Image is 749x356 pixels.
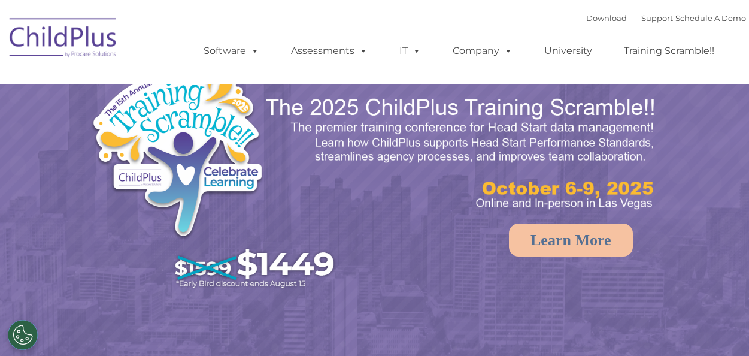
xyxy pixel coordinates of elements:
[279,39,380,63] a: Assessments
[192,39,271,63] a: Software
[509,224,633,257] a: Learn More
[532,39,604,63] a: University
[586,13,746,23] font: |
[441,39,524,63] a: Company
[586,13,627,23] a: Download
[675,13,746,23] a: Schedule A Demo
[4,10,123,70] img: ChildPlus by Procare Solutions
[387,39,433,63] a: IT
[612,39,726,63] a: Training Scramble!!
[641,13,673,23] a: Support
[8,320,38,350] button: Cookies Settings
